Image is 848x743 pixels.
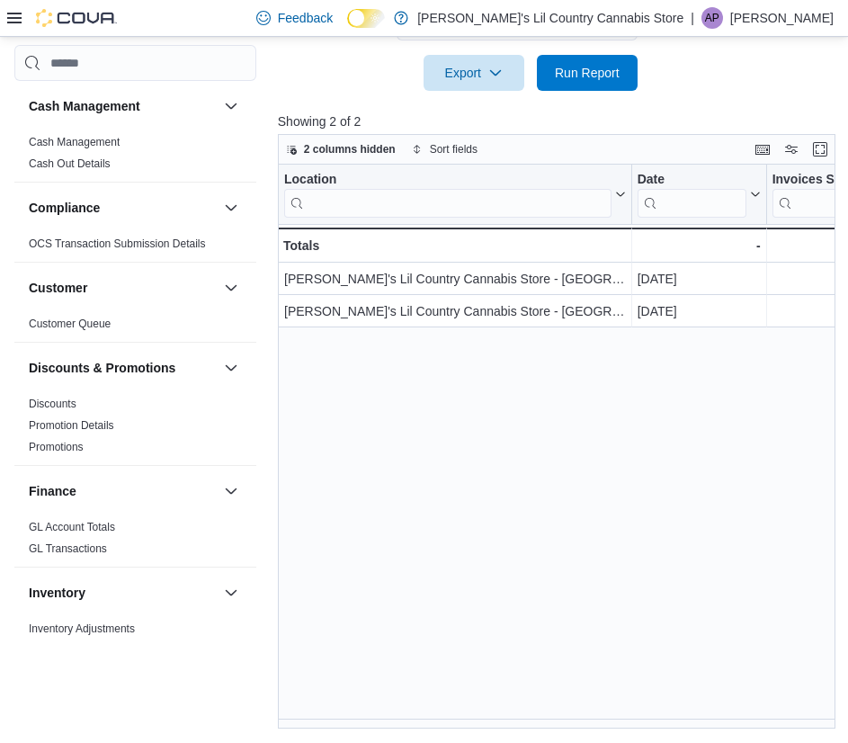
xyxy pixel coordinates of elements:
a: OCS Transaction Submission Details [29,237,206,250]
a: Cash Management [29,136,120,148]
input: Dark Mode [347,9,385,28]
a: Inventory Adjustments [29,622,135,635]
button: Discounts & Promotions [220,357,242,379]
button: Cash Management [220,95,242,117]
a: Cash Out Details [29,157,111,170]
button: Discounts & Promotions [29,359,217,377]
div: [DATE] [637,268,760,290]
div: Cash Management [14,131,256,182]
span: Sort fields [430,142,478,157]
h3: Inventory [29,584,85,602]
button: Finance [220,480,242,502]
button: Sort fields [405,139,485,160]
p: [PERSON_NAME]'s Lil Country Cannabis Store [417,7,683,29]
span: Promotions [29,440,84,454]
button: Cash Management [29,97,217,115]
button: Display options [781,139,802,160]
a: Discounts [29,398,76,410]
h3: Compliance [29,199,100,217]
span: GL Account Totals [29,520,115,534]
span: GL Transactions [29,542,107,556]
span: Cash Management [29,135,120,149]
button: Customer [29,279,217,297]
a: GL Account Totals [29,521,115,533]
span: OCS Transaction Submission Details [29,237,206,251]
div: [DATE] [637,300,760,322]
button: Location [284,172,626,218]
h3: Finance [29,482,76,500]
span: Export [434,55,513,91]
div: Alexis Peters [701,7,723,29]
div: [PERSON_NAME]'s Lil Country Cannabis Store - [GEOGRAPHIC_DATA][PERSON_NAME] [284,300,626,322]
div: Location [284,172,611,189]
div: Totals [283,235,626,256]
div: Discounts & Promotions [14,393,256,465]
div: Date [637,172,745,218]
div: [PERSON_NAME]'s Lil Country Cannabis Store - [GEOGRAPHIC_DATA] [284,268,626,290]
a: Promotions [29,441,84,453]
span: Promotion Details [29,418,114,433]
button: Finance [29,482,217,500]
button: Compliance [220,197,242,219]
p: Showing 2 of 2 [278,112,842,130]
span: Run Report [555,64,620,82]
div: Compliance [14,233,256,262]
a: Promotion Details [29,419,114,432]
button: Inventory [220,582,242,604]
div: Customer [14,313,256,342]
span: 2 columns hidden [304,142,396,157]
h3: Customer [29,279,87,297]
p: [PERSON_NAME] [730,7,834,29]
span: AP [705,7,719,29]
h3: Discounts & Promotions [29,359,175,377]
div: - [637,235,760,256]
button: Run Report [537,55,638,91]
button: Keyboard shortcuts [752,139,773,160]
h3: Cash Management [29,97,140,115]
p: | [691,7,694,29]
button: 2 columns hidden [279,139,403,160]
span: Feedback [278,9,333,27]
button: Date [637,172,760,218]
button: Customer [220,277,242,299]
button: Inventory [29,584,217,602]
a: Customer Queue [29,318,111,330]
button: Enter fullscreen [809,139,831,160]
a: GL Transactions [29,542,107,555]
button: Export [424,55,524,91]
span: Dark Mode [347,28,348,29]
span: Cash Out Details [29,157,111,171]
button: Compliance [29,199,217,217]
div: Location [284,172,611,218]
span: Customer Queue [29,317,111,331]
img: Cova [36,9,117,27]
span: Discounts [29,397,76,411]
div: Date [637,172,745,189]
span: Inventory Adjustments [29,622,135,636]
div: Finance [14,516,256,567]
